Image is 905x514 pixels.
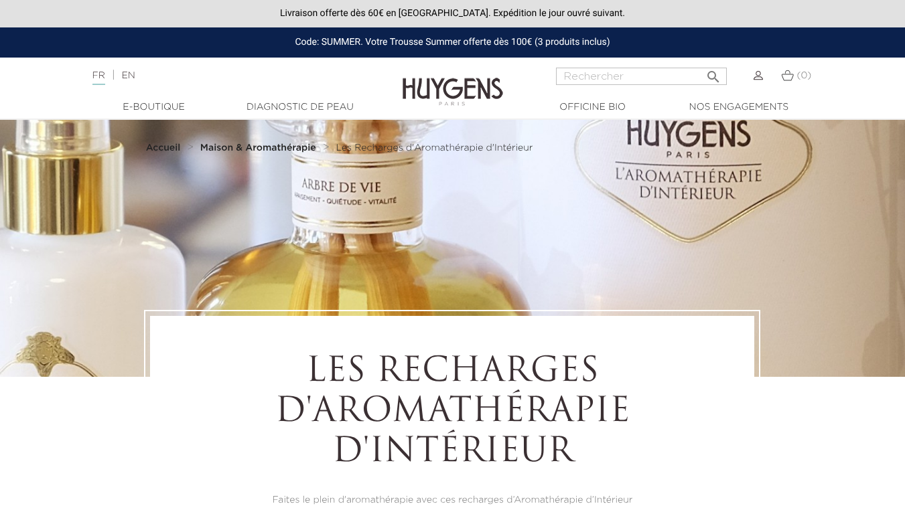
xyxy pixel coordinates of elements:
strong: Accueil [146,143,181,153]
p: Faites le plein d'aromathérapie avec ces recharges d’Aromathérapie d’Intérieur [187,493,717,507]
a: E-Boutique [87,100,221,114]
i:  [705,65,721,81]
a: EN [121,71,135,80]
a: FR [92,71,105,85]
a: Officine Bio [526,100,660,114]
a: Accueil [146,143,184,153]
a: Les Recharges d'Aromathérapie d'Intérieur [336,143,533,153]
a: Maison & Aromathérapie [200,143,320,153]
div: | [86,68,367,84]
a: Nos engagements [672,100,806,114]
img: Huygens [403,56,503,108]
span: (0) [796,71,811,80]
button:  [701,64,725,82]
h1: Les Recharges d'Aromathérapie d'Intérieur [187,353,717,473]
strong: Maison & Aromathérapie [200,143,316,153]
input: Rechercher [556,68,727,85]
a: Diagnostic de peau [233,100,367,114]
